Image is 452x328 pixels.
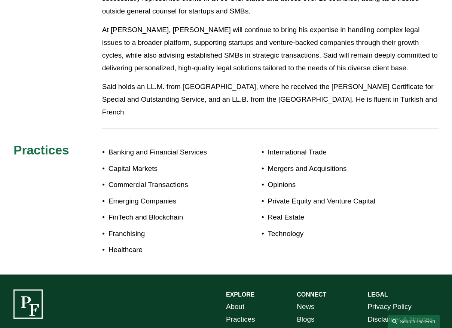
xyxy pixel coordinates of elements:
[297,291,326,298] strong: CONNECT
[109,243,226,256] p: Healthcare
[109,162,226,175] p: Capital Markets
[368,300,412,313] a: Privacy Policy
[226,291,254,298] strong: EXPLORE
[268,178,403,191] p: Opinions
[268,211,403,224] p: Real Estate
[102,80,439,119] p: Said holds an LL.M. from [GEOGRAPHIC_DATA], where he received the [PERSON_NAME] Certificate for S...
[109,178,226,191] p: Commercial Transactions
[368,313,433,326] a: Disclaimer & Notices
[226,313,255,326] a: Practices
[268,227,403,240] p: Technology
[388,315,440,328] a: Search this site
[109,211,226,224] p: FinTech and Blockchain
[297,300,314,313] a: News
[368,291,388,298] strong: LEGAL
[226,300,244,313] a: About
[102,24,439,74] p: At [PERSON_NAME], [PERSON_NAME] will continue to bring his expertise in handling complex legal is...
[109,227,226,240] p: Franchising
[268,162,403,175] p: Mergers and Acquisitions
[109,195,226,208] p: Emerging Companies
[268,146,403,159] p: International Trade
[13,143,69,157] span: Practices
[109,146,226,159] p: Banking and Financial Services
[268,195,403,208] p: Private Equity and Venture Capital
[297,313,314,326] a: Blogs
